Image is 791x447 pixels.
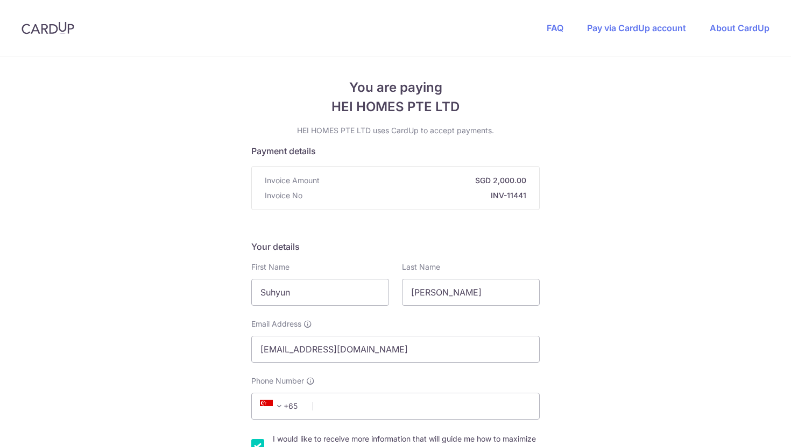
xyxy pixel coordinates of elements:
[260,400,286,413] span: +65
[251,262,289,272] label: First Name
[251,78,540,97] span: You are paying
[307,190,526,201] strong: INV-11441
[22,21,74,34] img: CardUp
[547,23,563,33] a: FAQ
[251,336,540,363] input: Email address
[251,376,304,386] span: Phone Number
[257,400,305,413] span: +65
[265,190,302,201] span: Invoice No
[710,23,769,33] a: About CardUp
[402,279,540,306] input: Last name
[251,125,540,136] p: HEI HOMES PTE LTD uses CardUp to accept payments.
[251,279,389,306] input: First name
[402,262,440,272] label: Last Name
[265,175,320,186] span: Invoice Amount
[251,240,540,253] h5: Your details
[324,175,526,186] strong: SGD 2,000.00
[251,319,301,329] span: Email Address
[251,145,540,157] h5: Payment details
[251,97,540,117] span: HEI HOMES PTE LTD
[587,23,686,33] a: Pay via CardUp account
